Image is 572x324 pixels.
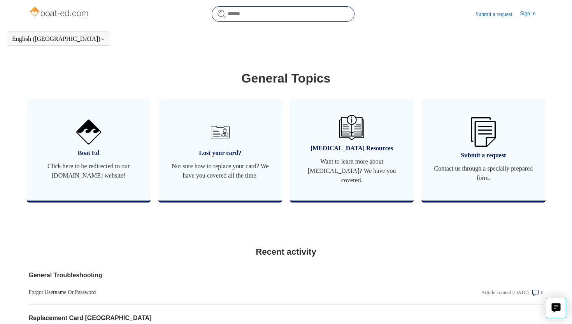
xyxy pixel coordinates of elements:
[433,164,533,183] span: Contact us through a specially prepared form.
[212,6,354,22] input: Search
[29,69,544,88] h1: General Topics
[27,99,151,201] a: Boat Ed Click here to be redirected to our [DOMAIN_NAME] website!
[471,117,496,147] img: 01HZPCYW3NK71669VZTW7XY4G9
[520,9,543,19] a: Sign in
[339,115,364,140] img: 01HZPCYVZMCNPYXCC0DPA2R54M
[290,99,414,201] a: [MEDICAL_DATA] Resources Want to learn more about [MEDICAL_DATA]? We have you covered.
[158,99,282,201] a: Lost your card? Not sure how to replace your card? We have you covered all the time.
[76,120,101,144] img: 01HZPCYVNCVF44JPJQE4DN11EA
[29,288,389,296] a: Forgot Username Or Password
[208,120,233,144] img: 01HZPCYVT14CG9T703FEE4SFXC
[475,10,520,18] a: Submit a request
[170,148,270,158] span: Lost your card?
[481,289,529,296] div: Article created [DATE]
[546,298,566,318] button: Live chat
[170,162,270,180] span: Not sure how to replace your card? We have you covered all the time.
[29,313,389,323] a: Replacement Card [GEOGRAPHIC_DATA]
[29,5,91,20] img: Boat-Ed Help Center home page
[12,35,105,42] button: English ([GEOGRAPHIC_DATA])
[29,271,389,280] a: General Troubleshooting
[39,148,139,158] span: Boat Ed
[433,151,533,160] span: Submit a request
[39,162,139,180] span: Click here to be redirected to our [DOMAIN_NAME] website!
[302,157,402,185] span: Want to learn more about [MEDICAL_DATA]? We have you covered.
[29,245,544,258] h2: Recent activity
[302,144,402,153] span: [MEDICAL_DATA] Resources
[421,99,545,201] a: Submit a request Contact us through a specially prepared form.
